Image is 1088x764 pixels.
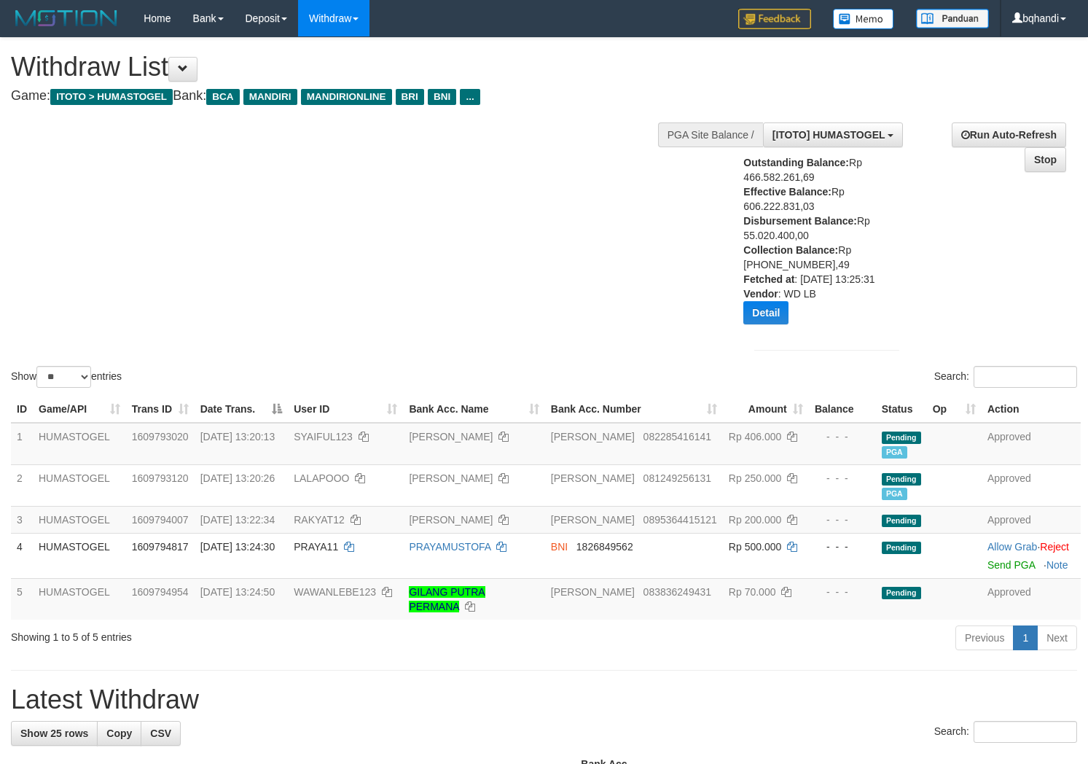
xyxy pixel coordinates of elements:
span: ... [460,89,480,105]
a: [PERSON_NAME] [409,472,493,484]
span: Pending [882,473,921,486]
td: · [982,533,1081,578]
img: Button%20Memo.svg [833,9,894,29]
span: Copy [106,728,132,739]
a: Send PGA [987,559,1035,571]
a: Reject [1040,541,1069,553]
span: BCA [206,89,239,105]
b: Outstanding Balance: [743,157,849,168]
label: Show entries [11,366,122,388]
span: MANDIRI [243,89,297,105]
td: HUMASTOGEL [33,533,126,578]
div: PGA Site Balance / [658,122,763,147]
span: Rp 406.000 [729,431,781,443]
a: Copy [97,721,141,746]
span: Pending [882,542,921,554]
b: Disbursement Balance: [743,215,857,227]
a: 1 [1013,625,1038,650]
th: Amount: activate to sort column ascending [723,396,809,423]
td: 4 [11,533,33,578]
td: 1 [11,423,33,465]
td: 3 [11,506,33,533]
th: Action [982,396,1081,423]
span: Copy 082285416141 to clipboard [643,431,711,443]
a: PRAYAMUSTOFA [409,541,490,553]
span: Rp 500.000 [729,541,781,553]
b: Effective Balance: [743,186,831,198]
th: Game/API: activate to sort column ascending [33,396,126,423]
span: Rp 200.000 [729,514,781,526]
span: RAKYAT12 [294,514,345,526]
button: Detail [743,301,788,324]
span: 1609794817 [132,541,189,553]
td: Approved [982,506,1081,533]
b: Fetched at [743,273,794,285]
div: - - - [815,585,870,599]
span: Marked by bqhpaujal [882,488,907,500]
div: - - - [815,539,870,554]
span: [DATE] 13:22:34 [200,514,275,526]
span: Copy 083836249431 to clipboard [643,586,711,598]
th: Bank Acc. Name: activate to sort column ascending [403,396,544,423]
label: Search: [934,366,1077,388]
td: 2 [11,464,33,506]
label: Search: [934,721,1077,743]
span: [DATE] 13:24:50 [200,586,275,598]
th: Status [876,396,927,423]
h1: Withdraw List [11,52,711,82]
td: HUMASTOGEL [33,578,126,620]
a: Note [1046,559,1068,571]
span: [ITOTO] HUMASTOGEL [772,129,885,141]
span: Pending [882,587,921,599]
a: Run Auto-Refresh [952,122,1066,147]
span: 1609793020 [132,431,189,443]
button: [ITOTO] HUMASTOGEL [763,122,903,147]
span: ITOTO > HUMASTOGEL [50,89,173,105]
span: MANDIRIONLINE [301,89,392,105]
a: [PERSON_NAME] [409,431,493,443]
td: HUMASTOGEL [33,423,126,465]
span: BNI [551,541,568,553]
span: [DATE] 13:20:26 [200,472,275,484]
a: Allow Grab [987,541,1037,553]
span: 1609794007 [132,514,189,526]
span: 1609793120 [132,472,189,484]
span: Copy 0895364415121 to clipboard [643,514,717,526]
span: Copy 1826849562 to clipboard [576,541,633,553]
th: ID [11,396,33,423]
span: LALAPOOO [294,472,349,484]
td: Approved [982,578,1081,620]
th: Op: activate to sort column ascending [927,396,982,423]
span: [PERSON_NAME] [551,472,635,484]
a: [PERSON_NAME] [409,514,493,526]
span: PRAYA11 [294,541,338,553]
td: HUMASTOGEL [33,506,126,533]
div: Rp 466.582.261,69 Rp 606.222.831,03 Rp 55.020.400,00 Rp [PHONE_NUMBER],49 : [DATE] 13:25:31 : WD LB [743,155,882,335]
span: Rp 250.000 [729,472,781,484]
img: panduan.png [916,9,989,28]
select: Showentries [36,366,91,388]
h4: Game: Bank: [11,89,711,104]
div: - - - [815,471,870,486]
div: Showing 1 to 5 of 5 entries [11,624,442,644]
span: Pending [882,432,921,444]
input: Search: [974,721,1077,743]
th: User ID: activate to sort column ascending [288,396,403,423]
span: Pending [882,515,921,527]
th: Trans ID: activate to sort column ascending [126,396,195,423]
td: Approved [982,464,1081,506]
span: [PERSON_NAME] [551,431,635,443]
input: Search: [974,366,1077,388]
span: Rp 70.000 [729,586,776,598]
div: - - - [815,429,870,444]
span: · [987,541,1040,553]
th: Balance [809,396,876,423]
a: Previous [955,625,1014,650]
h1: Latest Withdraw [11,685,1077,714]
a: CSV [141,721,181,746]
div: - - - [815,512,870,527]
span: CSV [150,728,171,739]
span: SYAIFUL123 [294,431,353,443]
img: MOTION_logo.png [11,7,122,29]
b: Vendor [743,288,778,300]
